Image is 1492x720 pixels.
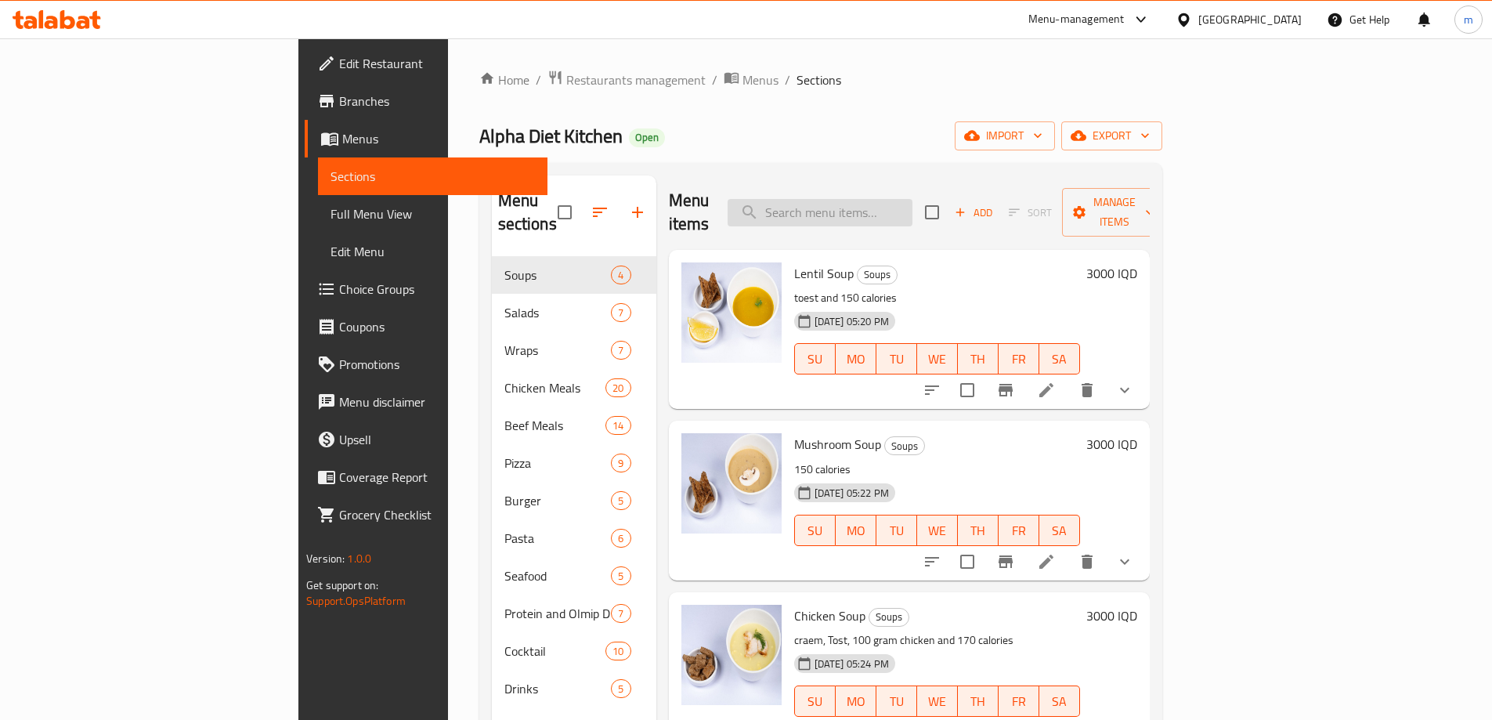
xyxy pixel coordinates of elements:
div: Wraps7 [492,331,656,369]
button: TH [958,686,999,717]
a: Sections [318,157,547,195]
a: Edit Restaurant [305,45,547,82]
div: Soups [504,266,612,284]
span: Promotions [339,355,535,374]
h6: 3000 IQD [1086,262,1137,284]
span: FR [1005,348,1033,371]
span: Sort sections [581,194,619,231]
span: WE [923,690,952,713]
button: WE [917,343,958,374]
span: Sections [797,71,841,89]
button: Branch-specific-item [987,371,1024,409]
div: items [611,491,630,510]
span: WE [923,348,952,371]
button: SU [794,343,836,374]
div: Beef Meals14 [492,407,656,444]
a: Restaurants management [547,70,706,90]
svg: Show Choices [1115,552,1134,571]
span: Pasta [504,529,612,548]
a: Promotions [305,346,547,383]
span: 1.0.0 [347,548,371,569]
span: Lentil Soup [794,262,854,285]
button: MO [836,515,876,546]
button: Add section [619,194,656,231]
span: Salads [504,303,612,322]
span: SA [1046,690,1074,713]
a: Grocery Checklist [305,496,547,534]
button: delete [1068,543,1106,581]
a: Edit menu item [1037,381,1056,400]
span: MO [842,519,870,542]
a: Edit menu item [1037,552,1056,571]
button: Branch-specific-item [987,543,1024,581]
img: Mushroom Soup [681,433,782,534]
span: Add [952,204,995,222]
span: Select to update [951,545,984,578]
p: craem, Tost, 100 gram chicken and 170 calories [794,631,1080,650]
span: 10 [606,644,630,659]
span: Menus [742,71,779,89]
span: SU [801,519,829,542]
button: show more [1106,543,1143,581]
span: Edit Menu [331,242,535,261]
span: 4 [612,268,630,283]
span: export [1074,126,1150,146]
img: Lentil Soup [681,262,782,363]
span: [DATE] 05:20 PM [808,314,895,329]
span: Sections [331,167,535,186]
a: Branches [305,82,547,120]
div: Chicken Meals20 [492,369,656,407]
span: Select section [916,196,948,229]
button: sort-choices [913,371,951,409]
p: 150 calories [794,460,1080,479]
div: items [605,416,630,435]
span: 20 [606,381,630,396]
button: FR [999,343,1039,374]
a: Menus [305,120,547,157]
nav: breadcrumb [479,70,1162,90]
span: Protein and Olmip Drinks [504,604,612,623]
span: SA [1046,519,1074,542]
span: Wraps [504,341,612,360]
li: / [712,71,717,89]
p: toest and 150 calories [794,288,1080,308]
span: Pizza [504,454,612,472]
span: Choice Groups [339,280,535,298]
a: Support.OpsPlatform [306,591,406,611]
div: items [611,604,630,623]
span: Coupons [339,317,535,336]
h2: Menu items [669,189,710,236]
span: TU [883,348,911,371]
li: / [785,71,790,89]
span: Grocery Checklist [339,505,535,524]
div: Pasta6 [492,519,656,557]
span: SU [801,690,829,713]
button: FR [999,515,1039,546]
button: TU [876,686,917,717]
span: SU [801,348,829,371]
span: FR [1005,690,1033,713]
span: TU [883,519,911,542]
span: Manage items [1075,193,1154,232]
span: Open [629,131,665,144]
span: Edit Restaurant [339,54,535,73]
input: search [728,199,912,226]
span: Soups [858,266,897,284]
span: 7 [612,306,630,320]
div: Soups [857,266,898,284]
span: TH [964,348,992,371]
span: 5 [612,569,630,584]
span: Menus [342,129,535,148]
button: SA [1039,686,1080,717]
span: m [1464,11,1473,28]
div: Chicken Meals [504,378,606,397]
button: WE [917,686,958,717]
button: delete [1068,371,1106,409]
button: SA [1039,515,1080,546]
button: SU [794,686,836,717]
div: Cocktail10 [492,632,656,670]
span: 9 [612,456,630,471]
span: Branches [339,92,535,110]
